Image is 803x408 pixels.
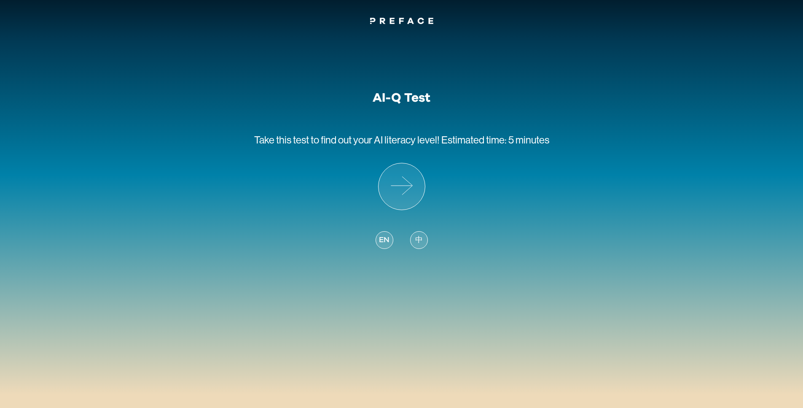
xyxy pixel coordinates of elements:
[373,90,430,105] h1: AI-Q Test
[321,134,440,146] span: find out your AI literacy level!
[415,235,423,246] span: 中
[379,235,389,246] span: EN
[441,134,549,146] span: Estimated time: 5 minutes
[254,134,319,146] span: Take this test to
